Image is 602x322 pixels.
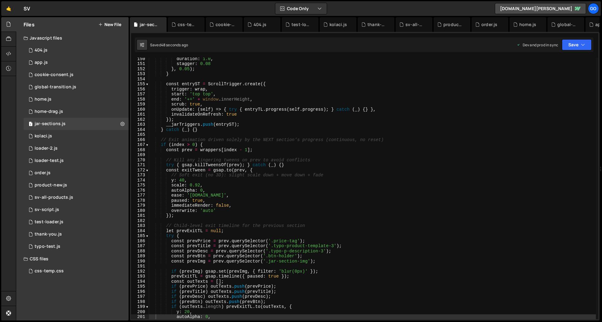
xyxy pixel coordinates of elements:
[131,183,149,188] div: 175
[131,137,149,143] div: 166
[1,1,16,16] a: 🤙
[131,193,149,198] div: 177
[35,146,58,151] div: loader-2.js
[131,77,149,82] div: 154
[131,218,149,224] div: 182
[24,155,129,167] div: 14248/42454.js
[24,21,35,28] h2: Files
[24,93,129,105] div: 14248/38890.js
[131,269,149,274] div: 192
[29,122,32,127] span: 1
[131,279,149,284] div: 194
[35,72,73,78] div: cookie-consent.js
[24,105,129,118] div: 14248/40457.js
[24,265,129,277] div: 14248/38037.css
[131,203,149,208] div: 179
[131,188,149,193] div: 176
[254,21,266,28] div: 404.js
[24,130,129,142] div: 14248/45841.js
[131,168,149,173] div: 172
[35,170,51,176] div: order.js
[131,152,149,158] div: 169
[131,92,149,97] div: 157
[131,274,149,279] div: 193
[131,249,149,254] div: 188
[131,112,149,117] div: 161
[517,42,558,48] div: Dev and prod in sync
[131,299,149,305] div: 198
[131,233,149,239] div: 185
[562,39,592,50] button: Save
[24,142,129,155] div: 14248/42526.js
[24,69,129,81] div: 14248/46958.js
[131,228,149,234] div: 184
[131,264,149,269] div: 191
[140,21,159,28] div: jar-sections.js
[131,56,149,62] div: 150
[35,97,51,102] div: home.js
[131,259,149,264] div: 190
[35,84,76,90] div: global-transition.js
[131,158,149,163] div: 170
[131,107,149,112] div: 160
[131,61,149,67] div: 151
[131,309,149,315] div: 200
[16,253,129,265] div: CSS files
[24,228,129,240] div: 14248/42099.js
[35,219,63,225] div: test-loader.js
[275,3,327,14] button: Code Only
[131,289,149,294] div: 196
[481,21,497,28] div: order.js
[131,71,149,77] div: 153
[35,133,52,139] div: kolaci.js
[131,304,149,309] div: 199
[35,195,73,200] div: sv-all-products.js
[131,67,149,72] div: 152
[131,294,149,299] div: 197
[131,127,149,132] div: 164
[131,163,149,168] div: 171
[131,239,149,244] div: 186
[35,48,47,53] div: 404.js
[131,87,149,92] div: 156
[131,198,149,203] div: 178
[131,243,149,249] div: 187
[161,42,188,48] div: 48 seconds ago
[35,109,63,114] div: home-drag.js
[131,173,149,178] div: 173
[35,60,48,65] div: app.js
[24,240,129,253] div: 14248/43355.js
[588,3,599,14] a: go
[131,132,149,137] div: 165
[131,102,149,107] div: 159
[24,56,129,69] div: 14248/38152.js
[35,158,64,163] div: loader-test.js
[292,21,311,28] div: test-loader.js
[131,213,149,218] div: 181
[131,117,149,122] div: 162
[24,216,129,228] div: 14248/46529.js
[35,244,60,249] div: typo-test.js
[443,21,463,28] div: product-new.js
[35,207,59,213] div: sv-script.js
[557,21,577,28] div: global-transition.js
[367,21,387,28] div: thank-you.js
[131,97,149,102] div: 158
[24,167,129,179] div: 14248/41299.js
[216,21,235,28] div: cookie-consent.js
[131,122,149,127] div: 163
[35,232,62,237] div: thank-you.js
[131,148,149,153] div: 168
[24,191,129,204] div: 14248/36682.js
[150,42,188,48] div: Saved
[131,314,149,320] div: 201
[131,142,149,148] div: 167
[16,32,129,44] div: Javascript files
[405,21,425,28] div: sv-all-products.js
[24,179,129,191] div: 14248/39945.js
[24,5,30,12] div: SV
[131,82,149,87] div: 155
[178,21,197,28] div: css-temp.css
[24,81,129,93] div: 14248/41685.js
